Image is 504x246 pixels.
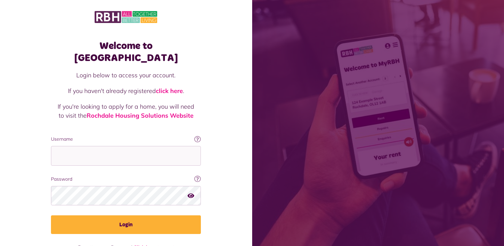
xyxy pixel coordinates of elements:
label: Username [51,136,201,143]
a: click here [156,87,183,95]
p: Login below to access your account. [58,71,194,80]
p: If you're looking to apply for a home, you will need to visit the [58,102,194,120]
h1: Welcome to [GEOGRAPHIC_DATA] [51,40,201,64]
img: MyRBH [95,10,157,24]
label: Password [51,176,201,183]
p: If you haven't already registered . [58,86,194,95]
button: Login [51,215,201,234]
a: Rochdale Housing Solutions Website [87,112,194,119]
